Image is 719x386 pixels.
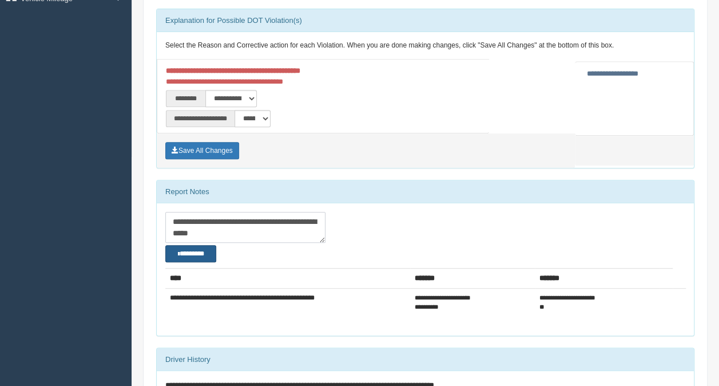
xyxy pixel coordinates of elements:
[157,9,694,32] div: Explanation for Possible DOT Violation(s)
[165,245,216,262] button: Change Filter Options
[165,142,239,159] button: Save
[157,348,694,371] div: Driver History
[157,180,694,203] div: Report Notes
[157,32,694,60] div: Select the Reason and Corrective action for each Violation. When you are done making changes, cli...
